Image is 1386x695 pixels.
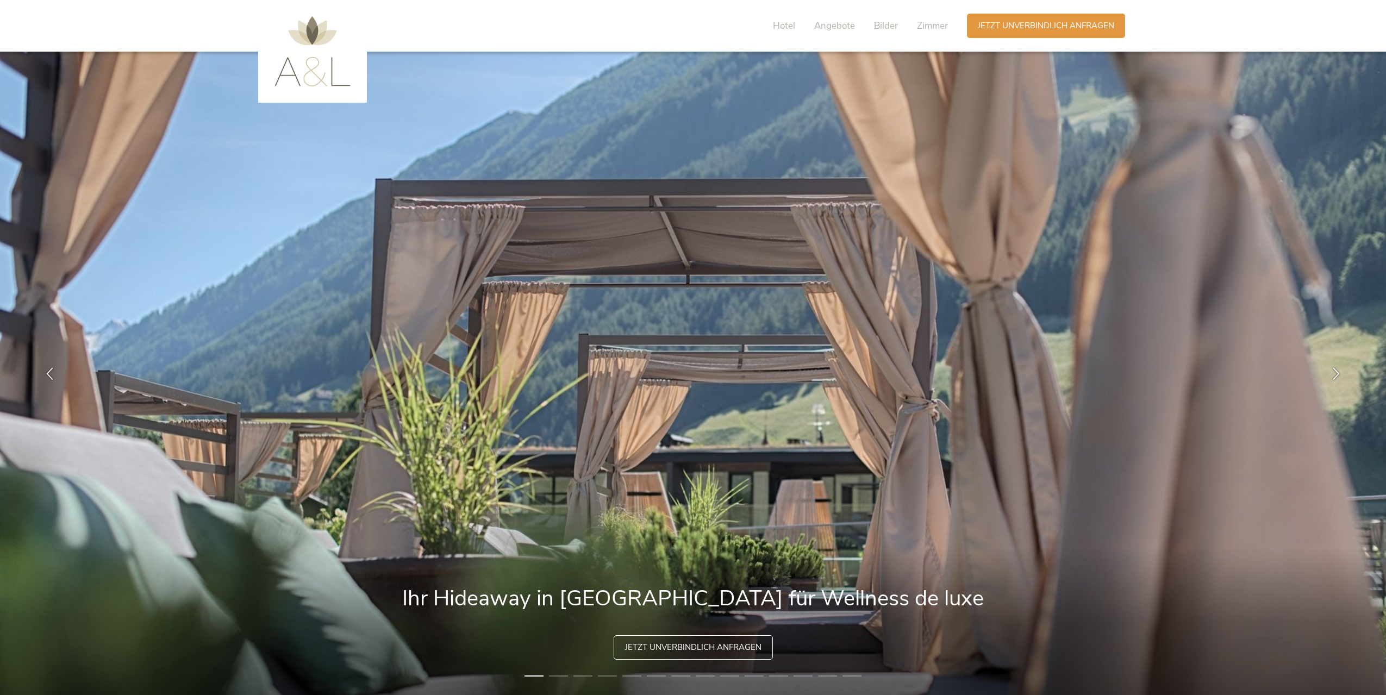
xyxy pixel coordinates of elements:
span: Jetzt unverbindlich anfragen [625,642,761,653]
span: Hotel [773,20,795,32]
span: Zimmer [917,20,948,32]
img: AMONTI & LUNARIS Wellnessresort [274,16,351,86]
span: Angebote [814,20,855,32]
span: Bilder [874,20,898,32]
span: Jetzt unverbindlich anfragen [978,20,1114,32]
